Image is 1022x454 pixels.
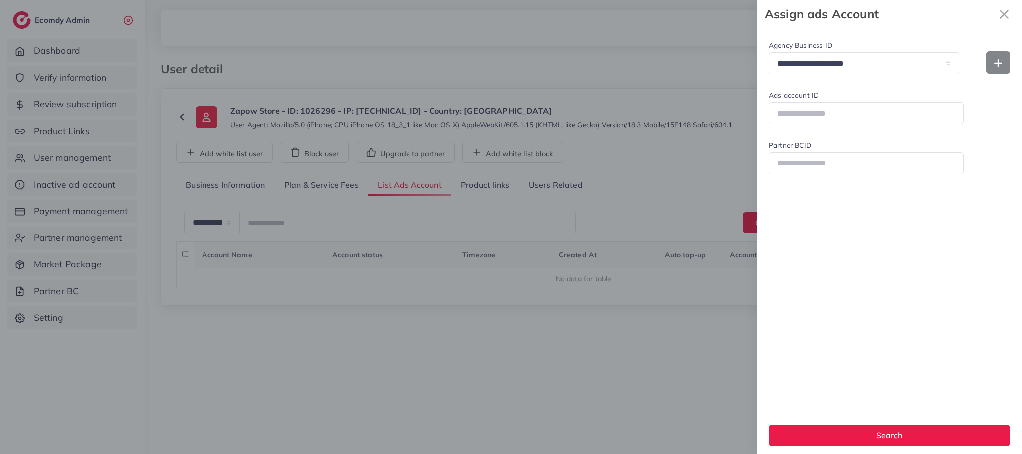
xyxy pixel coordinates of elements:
[994,4,1014,24] svg: x
[994,4,1014,24] button: Close
[765,5,994,23] strong: Assign ads Account
[876,430,902,440] span: Search
[769,40,959,50] label: Agency Business ID
[769,140,964,150] label: Partner BCID
[769,90,964,100] label: Ads account ID
[769,425,1010,446] button: Search
[994,59,1002,67] img: Add new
